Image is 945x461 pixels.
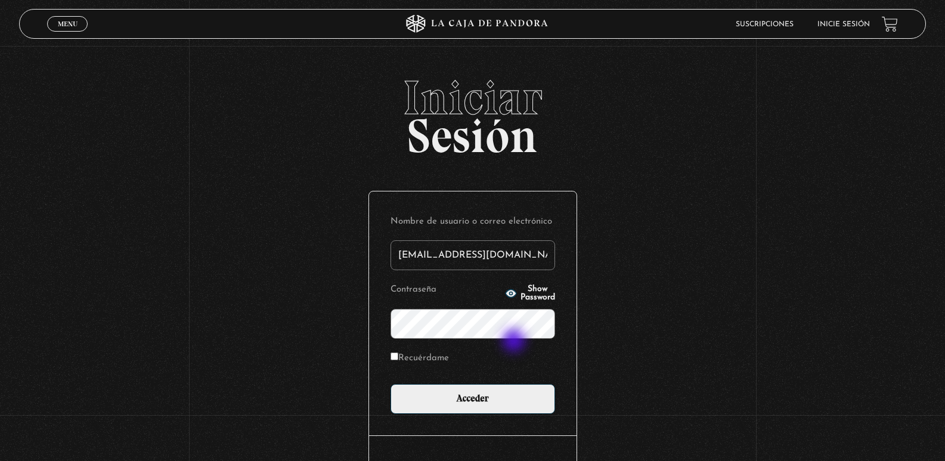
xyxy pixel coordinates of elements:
a: Inicie sesión [817,21,870,28]
label: Nombre de usuario o correo electrónico [391,213,555,231]
span: Iniciar [19,74,927,122]
label: Contraseña [391,281,501,299]
span: Show Password [520,285,555,302]
h2: Sesión [19,74,927,150]
button: Show Password [505,285,555,302]
input: Recuérdame [391,352,398,360]
span: Menu [58,20,78,27]
input: Acceder [391,384,555,414]
a: View your shopping cart [882,16,898,32]
span: Cerrar [54,30,82,39]
a: Suscripciones [736,21,794,28]
label: Recuérdame [391,349,449,368]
